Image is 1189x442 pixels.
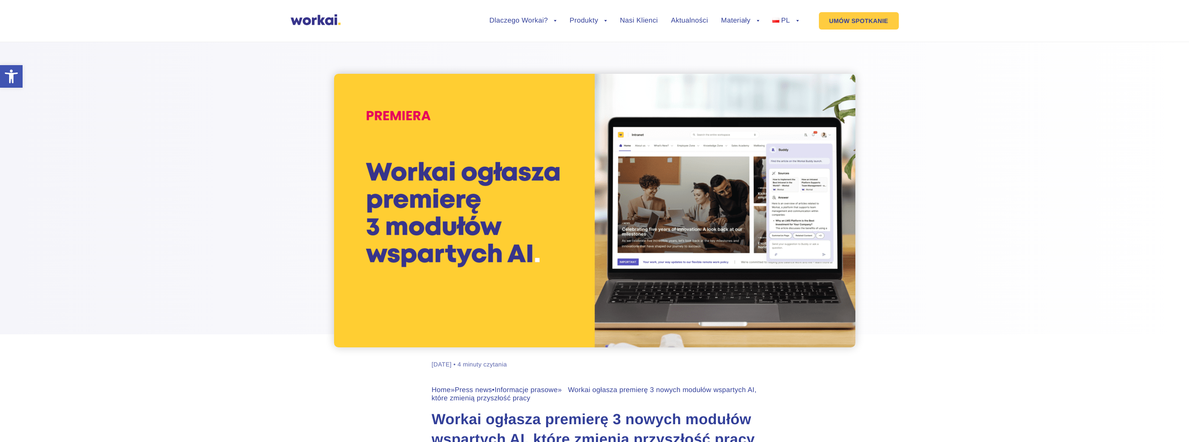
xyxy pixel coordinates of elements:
a: Informacje prasowe [495,386,558,394]
a: UMÓW SPOTKANIE [819,12,899,30]
div: [DATE] • 4 minuty czytania [432,360,507,369]
span: PL [781,17,790,24]
a: PL [772,17,799,24]
a: Dlaczego Workai? [490,17,557,24]
a: Home [432,386,451,394]
a: Aktualności [671,17,708,24]
a: Nasi Klienci [620,17,658,24]
a: Produkty [570,17,607,24]
div: » • » Workai ogłasza premierę 3 nowych modułów wspartych AI, które zmienią przyszłość pracy [432,386,758,402]
a: Materiały [721,17,759,24]
a: Press news [455,386,492,394]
